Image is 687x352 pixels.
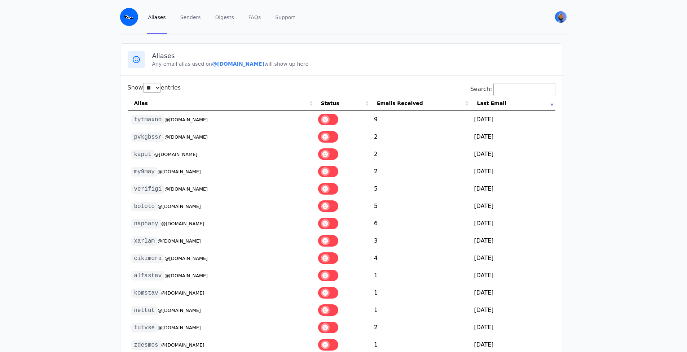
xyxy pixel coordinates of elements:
small: @[DOMAIN_NAME] [164,117,208,122]
td: [DATE] [470,197,555,215]
small: @[DOMAIN_NAME] [158,325,201,330]
th: Emails Received: activate to sort column ascending [370,96,471,111]
td: 5 [370,180,471,197]
th: Status: activate to sort column ascending [314,96,370,111]
td: [DATE] [470,267,555,284]
small: @[DOMAIN_NAME] [164,134,208,140]
small: @[DOMAIN_NAME] [164,256,208,261]
td: [DATE] [470,163,555,180]
code: boloto [131,202,158,211]
small: @[DOMAIN_NAME] [154,152,198,157]
small: @[DOMAIN_NAME] [158,204,201,209]
code: nettut [131,306,158,315]
label: Search: [470,86,555,92]
small: @[DOMAIN_NAME] [158,238,201,244]
button: User menu [554,10,567,23]
img: Email Monster [120,8,138,26]
small: @[DOMAIN_NAME] [161,290,204,296]
p: Any email alias used on will show up here [152,60,555,68]
td: [DATE] [470,145,555,163]
code: komstav [131,288,161,298]
select: Showentries [143,83,161,93]
small: @[DOMAIN_NAME] [158,308,201,313]
code: zdesmos [131,340,161,350]
img: Alex88's Avatar [555,11,567,23]
th: Last Email: activate to sort column ascending [470,96,555,111]
td: 2 [370,128,471,145]
label: Show entries [128,84,181,91]
td: [DATE] [470,232,555,249]
td: [DATE] [470,128,555,145]
td: 1 [370,301,471,319]
code: pvkgbssr [131,132,165,142]
td: 9 [370,111,471,128]
td: [DATE] [470,284,555,301]
td: 2 [370,163,471,180]
td: [DATE] [470,319,555,336]
small: @[DOMAIN_NAME] [164,186,208,192]
input: Search: [493,83,555,96]
code: kaput [131,150,154,159]
td: 5 [370,197,471,215]
code: verifigi [131,184,165,194]
code: my9may [131,167,158,177]
td: 4 [370,249,471,267]
h3: Aliases [152,52,555,60]
th: Alias: activate to sort column ascending [128,96,314,111]
td: 2 [370,145,471,163]
small: @[DOMAIN_NAME] [164,273,208,278]
td: 1 [370,267,471,284]
td: [DATE] [470,215,555,232]
code: naphany [131,219,161,229]
td: [DATE] [470,180,555,197]
small: @[DOMAIN_NAME] [161,221,204,226]
td: 2 [370,319,471,336]
code: alfastav [131,271,165,281]
td: 3 [370,232,471,249]
code: tutvse [131,323,158,333]
td: 1 [370,284,471,301]
small: @[DOMAIN_NAME] [161,342,204,348]
code: xarlam [131,236,158,246]
td: 6 [370,215,471,232]
small: @[DOMAIN_NAME] [158,169,201,174]
td: [DATE] [470,301,555,319]
b: @[DOMAIN_NAME] [212,61,264,67]
code: tytmaxno [131,115,165,125]
td: [DATE] [470,249,555,267]
td: [DATE] [470,111,555,128]
code: cikimora [131,254,165,263]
